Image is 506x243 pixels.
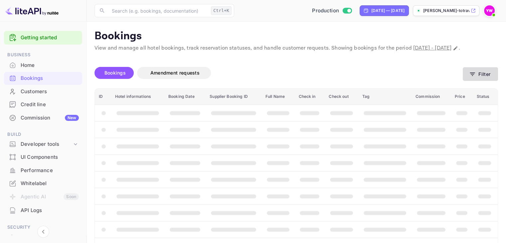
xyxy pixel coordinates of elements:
[294,89,325,105] th: Check in
[21,34,79,42] a: Getting started
[4,151,82,164] div: UI Components
[21,180,79,187] div: Whitelabel
[473,89,498,105] th: Status
[413,45,451,52] span: [DATE] - [DATE]
[312,7,339,15] span: Production
[4,72,82,84] a: Bookings
[4,31,82,45] div: Getting started
[371,8,405,14] div: [DATE] — [DATE]
[4,204,82,216] a: API Logs
[4,164,82,177] div: Performance
[164,89,206,105] th: Booking Date
[21,62,79,69] div: Home
[463,67,498,81] button: Filter
[4,85,82,98] a: Customers
[4,59,82,72] div: Home
[211,6,232,15] div: Ctrl+K
[412,89,451,105] th: Commission
[4,151,82,163] a: UI Components
[94,30,498,43] p: Bookings
[94,67,463,79] div: account-settings tabs
[94,44,498,52] p: View and manage all hotel bookings, track reservation statuses, and handle customer requests. Sho...
[452,45,459,52] button: Change date range
[111,89,164,105] th: Hotel informations
[4,51,82,59] span: Business
[4,224,82,231] span: Security
[150,70,200,76] span: Amendment requests
[4,112,82,124] a: CommissionNew
[4,59,82,71] a: Home
[95,89,111,105] th: ID
[21,101,79,109] div: Credit line
[358,89,412,105] th: Tag
[4,204,82,217] div: API Logs
[4,164,82,176] a: Performance
[261,89,295,105] th: Full Name
[484,5,495,16] img: Yahav Winkler
[423,8,469,14] p: [PERSON_NAME]-totravel...
[206,89,261,105] th: Supplier Booking ID
[451,89,473,105] th: Price
[4,98,82,111] div: Credit line
[4,138,82,150] div: Developer tools
[65,115,79,121] div: New
[4,177,82,189] a: Whitelabel
[4,72,82,85] div: Bookings
[325,89,358,105] th: Check out
[21,114,79,122] div: Commission
[4,98,82,111] a: Credit line
[21,207,79,214] div: API Logs
[21,75,79,82] div: Bookings
[5,5,59,16] img: LiteAPI logo
[4,177,82,190] div: Whitelabel
[21,167,79,174] div: Performance
[21,88,79,96] div: Customers
[37,226,49,238] button: Collapse navigation
[21,153,79,161] div: UI Components
[4,131,82,138] span: Build
[21,234,79,241] div: Team management
[309,7,354,15] div: Switch to Sandbox mode
[21,140,72,148] div: Developer tools
[104,70,126,76] span: Bookings
[108,4,208,17] input: Search (e.g. bookings, documentation)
